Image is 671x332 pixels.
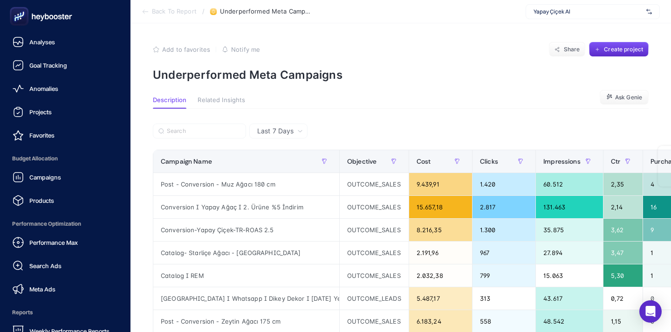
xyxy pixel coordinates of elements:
[7,256,123,275] a: Search Ads
[257,126,294,136] span: Last 7 Days
[153,97,186,109] button: Description
[153,46,210,53] button: Add to favorites
[549,42,585,57] button: Share
[7,214,123,233] span: Performance Optimization
[646,7,652,16] img: svg%3e
[536,173,603,195] div: 60.512
[589,42,649,57] button: Create project
[409,173,472,195] div: 9.439,91
[536,242,603,264] div: 27.894
[7,168,123,187] a: Campaigns
[639,300,662,323] div: Open Intercom Messenger
[409,219,472,241] div: 8.216,35
[340,287,409,310] div: OUTCOME_LEADS
[409,242,472,264] div: 2.191,96
[472,173,535,195] div: 1.420
[153,68,649,82] p: Underperformed Meta Campaigns
[152,8,197,15] span: Back To Report
[340,264,409,287] div: OUTCOME_SALES
[480,158,498,165] span: Clicks
[534,8,643,15] span: Yapay Çiçek Al
[536,264,603,287] div: 15.063
[536,219,603,241] div: 35.875
[472,287,535,310] div: 313
[603,242,643,264] div: 3,47
[603,219,643,241] div: 3,62
[202,7,205,15] span: /
[7,280,123,298] a: Meta Ads
[153,287,339,310] div: [GEOGRAPHIC_DATA] I Whatsapp I Dikey Dekor I [DATE] Yeni
[417,158,431,165] span: Cost
[29,38,55,46] span: Analyses
[29,131,55,139] span: Favorites
[472,219,535,241] div: 1.300
[564,46,580,53] span: Share
[543,158,581,165] span: Impressions
[600,90,649,105] button: Ask Genie
[153,219,339,241] div: Conversion-Yapay Çiçek-TR-ROAS 2.5
[409,264,472,287] div: 2.032,38
[153,97,186,104] span: Description
[222,46,260,53] button: Notify me
[153,264,339,287] div: Catalog I REM
[161,158,212,165] span: Campaign Name
[615,94,642,101] span: Ask Genie
[611,158,620,165] span: Ctr
[198,97,245,109] button: Related Insights
[29,197,54,204] span: Products
[7,126,123,145] a: Favorites
[603,264,643,287] div: 5,30
[340,173,409,195] div: OUTCOME_SALES
[340,242,409,264] div: OUTCOME_SALES
[603,287,643,310] div: 0,72
[7,79,123,98] a: Anomalies
[7,149,123,168] span: Budget Allocation
[153,173,339,195] div: Post - Conversion - Muz Ağacı 180 cm
[220,8,313,15] span: Underperformed Meta Campaigns
[29,85,58,92] span: Anomalies
[7,103,123,121] a: Projects
[536,196,603,218] div: 131.463
[7,33,123,51] a: Analyses
[29,262,62,270] span: Search Ads
[29,62,67,69] span: Goal Tracking
[153,196,339,218] div: Conversion I Yapay Ağaç I 2. Ürüne %5 İndirim
[604,46,643,53] span: Create project
[472,264,535,287] div: 799
[409,287,472,310] div: 5.487,17
[7,56,123,75] a: Goal Tracking
[29,285,55,293] span: Meta Ads
[340,219,409,241] div: OUTCOME_SALES
[231,46,260,53] span: Notify me
[347,158,377,165] span: Objective
[472,242,535,264] div: 967
[29,239,78,246] span: Performance Max
[7,233,123,252] a: Performance Max
[409,196,472,218] div: 15.657,18
[603,196,643,218] div: 2,14
[167,128,240,135] input: Search
[7,303,123,322] span: Reports
[29,108,52,116] span: Projects
[162,46,210,53] span: Add to favorites
[536,287,603,310] div: 43.617
[340,196,409,218] div: OUTCOME_SALES
[603,173,643,195] div: 2,35
[29,173,61,181] span: Campaigns
[7,191,123,210] a: Products
[153,242,339,264] div: Catalog- Starliçe Ağacı - [GEOGRAPHIC_DATA]
[198,97,245,104] span: Related Insights
[472,196,535,218] div: 2.817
